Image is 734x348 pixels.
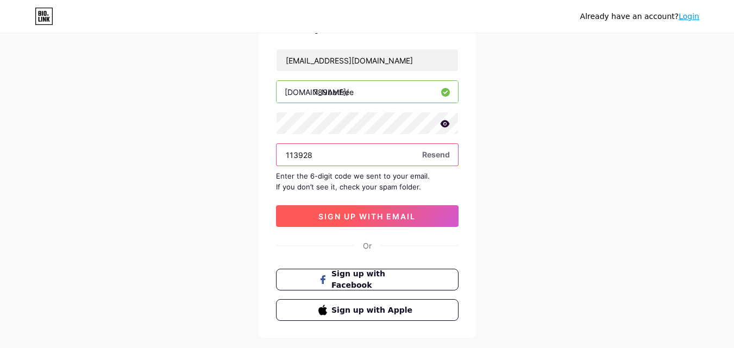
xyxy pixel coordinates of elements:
input: Paste login code [277,144,458,166]
button: sign up with email [276,205,459,227]
input: username [277,81,458,103]
span: Sign up with Apple [331,305,416,316]
div: [DOMAIN_NAME]/ [285,86,349,98]
span: sign up with email [318,212,416,221]
span: Sign up with Facebook [331,268,416,291]
span: Resend [422,149,450,160]
input: Email [277,49,458,71]
button: Sign up with Apple [276,299,459,321]
button: Sign up with Facebook [276,269,459,290]
div: Already have an account? [580,11,699,22]
a: Login [679,12,699,21]
div: Or [363,240,372,251]
div: Enter the 6-digit code we sent to your email. If you don’t see it, check your spam folder. [276,170,459,192]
